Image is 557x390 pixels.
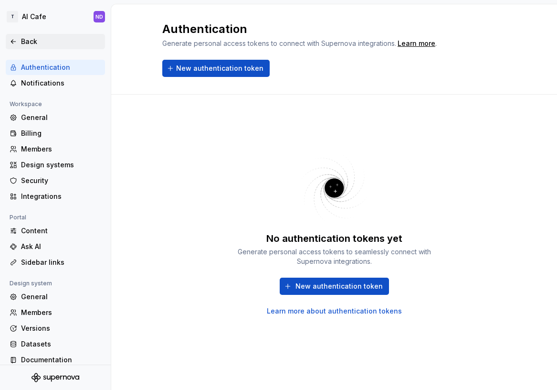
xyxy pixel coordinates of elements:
div: General [21,292,101,302]
a: Documentation [6,352,105,368]
div: AI Cafe [22,12,46,22]
div: Content [21,226,101,236]
a: Design systems [6,157,105,173]
div: ND [95,13,103,21]
a: Members [6,305,105,320]
div: T [7,11,18,22]
button: New authentication token [162,60,270,77]
a: Datasets [6,336,105,352]
svg: Supernova Logo [32,373,79,382]
a: General [6,110,105,125]
a: Back [6,34,105,49]
h2: Authentication [162,22,437,37]
div: Back [21,37,101,46]
div: Datasets [21,339,101,349]
a: Billing [6,126,105,141]
div: Notifications [21,78,101,88]
span: New authentication token [295,282,383,291]
span: Generate personal access tokens to connect with Supernova integrations. [162,39,396,47]
a: Security [6,173,105,188]
span: New authentication token [176,64,263,73]
a: General [6,289,105,304]
span: . [396,40,437,47]
div: Security [21,176,101,185]
div: Generate personal access tokens to seamlessly connect with Supernova integrations. [234,247,434,266]
div: Documentation [21,355,101,365]
a: Ask AI [6,239,105,254]
button: New authentication token [280,278,389,295]
button: TAI CafeND [2,6,109,27]
a: Learn more [398,39,435,48]
div: Members [21,144,101,154]
a: Authentication [6,60,105,75]
div: No authentication tokens yet [266,232,402,245]
div: Ask AI [21,242,101,251]
a: Notifications [6,76,105,91]
div: Workspace [6,98,46,110]
div: Sidebar links [21,258,101,267]
a: Members [6,141,105,157]
div: Billing [21,129,101,138]
a: Integrations [6,189,105,204]
div: General [21,113,101,122]
a: Versions [6,321,105,336]
a: Sidebar links [6,255,105,270]
div: Design system [6,278,56,289]
div: Design systems [21,160,101,170]
div: Integrations [21,192,101,201]
div: Portal [6,212,30,223]
div: Members [21,308,101,317]
a: Learn more about authentication tokens [267,306,402,316]
a: Content [6,223,105,238]
div: Versions [21,324,101,333]
div: Authentication [21,63,101,72]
